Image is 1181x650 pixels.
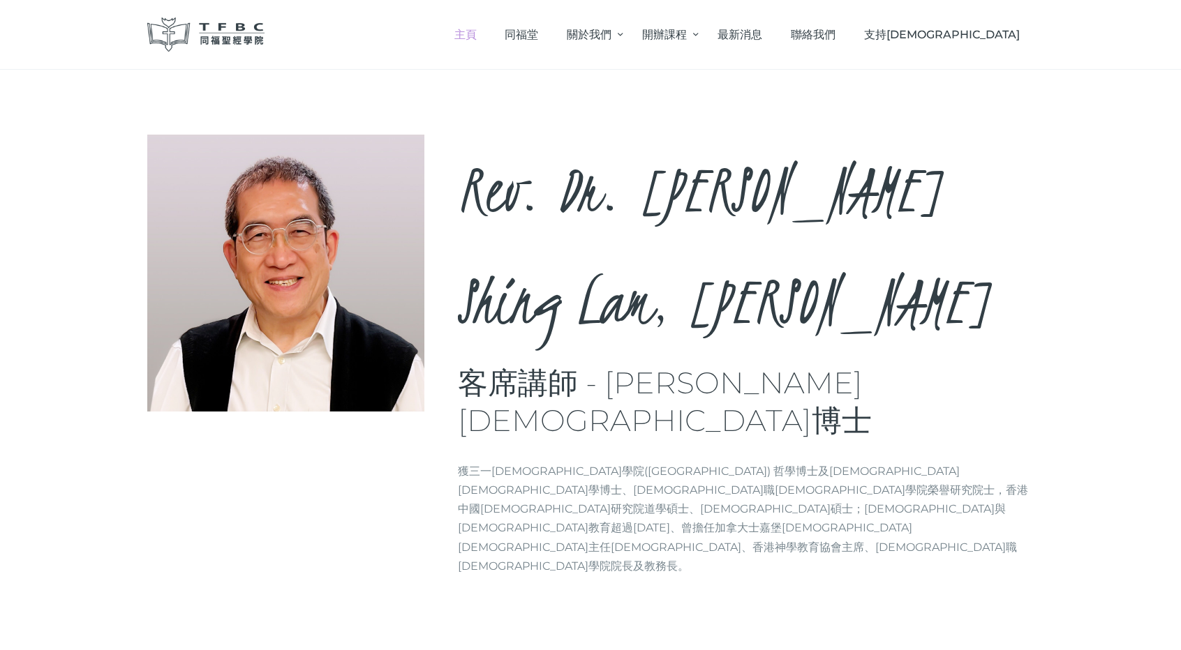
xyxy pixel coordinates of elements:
[552,14,627,55] a: 關於我們
[777,14,850,55] a: 聯絡我們
[567,28,611,41] span: 關於我們
[791,28,835,41] span: 聯絡我們
[458,135,1034,358] h2: Rev. Dr. [PERSON_NAME] Shing Lam, [PERSON_NAME]
[628,14,704,55] a: 開辦課程
[458,462,1034,575] p: 獲三一[DEMOGRAPHIC_DATA]學院([GEOGRAPHIC_DATA]) 哲學博士及[DEMOGRAPHIC_DATA][DEMOGRAPHIC_DATA]學博士、[DEMOGRAP...
[849,14,1034,55] a: 支持[DEMOGRAPHIC_DATA]
[147,17,265,52] img: 同福聖經學院 TFBC
[491,14,553,55] a: 同福堂
[454,28,477,41] span: 主頁
[147,135,424,411] img: Rev. Dr. Li Shing Lam, Derek
[458,365,1034,439] h3: 客席講師 - [PERSON_NAME][DEMOGRAPHIC_DATA]博士
[718,28,762,41] span: 最新消息
[864,28,1020,41] span: 支持[DEMOGRAPHIC_DATA]
[505,28,538,41] span: 同福堂
[704,14,777,55] a: 最新消息
[642,28,687,41] span: 開辦課程
[440,14,491,55] a: 主頁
